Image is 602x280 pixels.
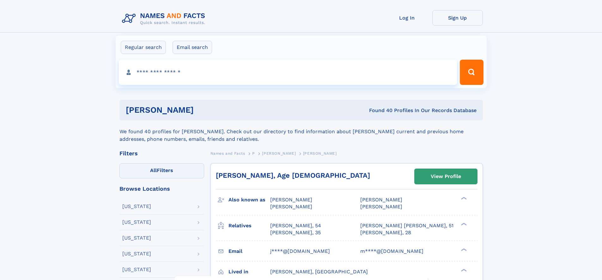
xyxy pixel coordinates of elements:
span: [PERSON_NAME] [360,197,402,203]
span: [PERSON_NAME] [303,151,337,156]
h3: Relatives [228,220,270,231]
a: [PERSON_NAME], 54 [270,222,321,229]
span: All [150,167,157,173]
div: [US_STATE] [122,267,151,272]
h1: [PERSON_NAME] [126,106,282,114]
label: Filters [119,163,204,178]
h3: Lived in [228,266,270,277]
div: ❯ [459,222,467,226]
div: Browse Locations [119,186,204,192]
div: [US_STATE] [122,251,151,256]
span: [PERSON_NAME] [360,204,402,210]
a: Names and Facts [210,149,245,157]
a: [PERSON_NAME], 35 [270,229,321,236]
a: Log In [382,10,432,26]
div: ❯ [459,247,467,252]
a: [PERSON_NAME] [262,149,296,157]
button: Search Button [460,60,483,85]
div: ❯ [459,196,467,200]
div: [US_STATE] [122,220,151,225]
div: [US_STATE] [122,204,151,209]
div: [US_STATE] [122,235,151,241]
input: search input [119,60,457,85]
div: We found 40 profiles for [PERSON_NAME]. Check out our directory to find information about [PERSON... [119,120,483,143]
span: [PERSON_NAME] [270,197,312,203]
a: [PERSON_NAME] [PERSON_NAME], 51 [360,222,453,229]
a: [PERSON_NAME], Age [DEMOGRAPHIC_DATA] [216,171,370,179]
span: [PERSON_NAME] [262,151,296,156]
a: Sign Up [432,10,483,26]
a: View Profile [415,169,477,184]
a: [PERSON_NAME], 28 [360,229,411,236]
div: Filters [119,151,204,156]
label: Email search [173,41,212,54]
a: P [252,149,255,157]
span: [PERSON_NAME] [270,204,312,210]
div: Found 40 Profiles In Our Records Database [281,107,477,114]
img: Logo Names and Facts [119,10,210,27]
h3: Email [228,246,270,257]
label: Regular search [121,41,166,54]
span: P [252,151,255,156]
span: [PERSON_NAME], [GEOGRAPHIC_DATA] [270,269,368,275]
div: View Profile [431,169,461,184]
div: ❯ [459,268,467,272]
h3: Also known as [228,194,270,205]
